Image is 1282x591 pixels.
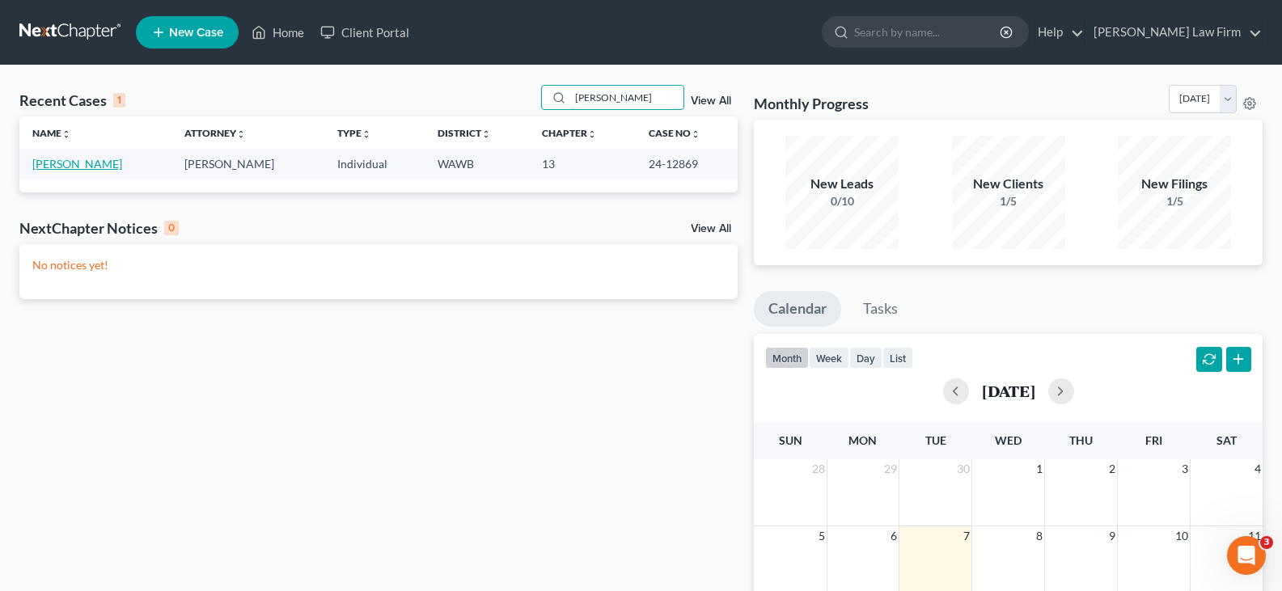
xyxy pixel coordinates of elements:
[882,459,899,479] span: 29
[1034,526,1044,546] span: 8
[809,347,849,369] button: week
[649,127,700,139] a: Case Nounfold_more
[362,129,371,139] i: unfold_more
[849,347,882,369] button: day
[324,149,425,179] td: Individual
[587,129,597,139] i: unfold_more
[962,526,971,546] span: 7
[1253,459,1263,479] span: 4
[171,149,324,179] td: [PERSON_NAME]
[1118,175,1231,193] div: New Filings
[1107,459,1117,479] span: 2
[952,193,1065,209] div: 1/5
[61,129,71,139] i: unfold_more
[243,18,312,47] a: Home
[1216,433,1237,447] span: Sat
[1118,193,1231,209] div: 1/5
[1246,526,1263,546] span: 11
[691,223,731,234] a: View All
[32,127,71,139] a: Nameunfold_more
[1034,459,1044,479] span: 1
[1145,433,1162,447] span: Fri
[19,91,125,110] div: Recent Cases
[754,94,869,113] h3: Monthly Progress
[785,193,899,209] div: 0/10
[925,433,946,447] span: Tue
[779,433,802,447] span: Sun
[952,175,1065,193] div: New Clients
[1085,18,1262,47] a: [PERSON_NAME] Law Firm
[32,257,725,273] p: No notices yet!
[312,18,417,47] a: Client Portal
[982,382,1035,399] h2: [DATE]
[765,347,809,369] button: month
[636,149,738,179] td: 24-12869
[236,129,246,139] i: unfold_more
[691,129,700,139] i: unfold_more
[995,433,1022,447] span: Wed
[1174,526,1190,546] span: 10
[889,526,899,546] span: 6
[1227,536,1266,575] iframe: Intercom live chat
[438,127,491,139] a: Districtunfold_more
[754,291,841,327] a: Calendar
[810,459,827,479] span: 28
[1030,18,1084,47] a: Help
[691,95,731,107] a: View All
[785,175,899,193] div: New Leads
[854,17,1002,47] input: Search by name...
[570,86,683,109] input: Search by name...
[113,93,125,108] div: 1
[164,221,179,235] div: 0
[32,157,122,171] a: [PERSON_NAME]
[481,129,491,139] i: unfold_more
[425,149,529,179] td: WAWB
[848,433,877,447] span: Mon
[1180,459,1190,479] span: 3
[955,459,971,479] span: 30
[542,127,597,139] a: Chapterunfold_more
[529,149,636,179] td: 13
[848,291,912,327] a: Tasks
[1107,526,1117,546] span: 9
[337,127,371,139] a: Typeunfold_more
[169,27,223,39] span: New Case
[1260,536,1273,549] span: 3
[184,127,246,139] a: Attorneyunfold_more
[1069,433,1093,447] span: Thu
[882,347,913,369] button: list
[19,218,179,238] div: NextChapter Notices
[817,526,827,546] span: 5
